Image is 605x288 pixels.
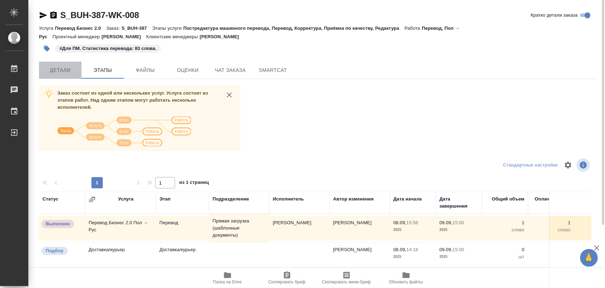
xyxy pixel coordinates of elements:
[439,220,453,225] p: 09.09,
[405,26,422,31] p: Работа
[200,34,244,39] p: [PERSON_NAME]
[531,12,578,19] span: Кратко детали заказа
[317,268,376,288] button: Скопировать мини-бриф
[43,66,77,75] span: Детали
[213,196,249,203] div: Подразделение
[393,247,407,252] p: 08.09,
[128,66,162,75] span: Файлы
[85,243,156,267] td: Доставка/курьер
[122,26,152,31] p: S_BUH-387
[393,196,422,203] div: Дата начала
[486,246,525,253] p: 0
[46,247,63,254] p: Подбор
[118,196,133,203] div: Услуга
[273,196,304,203] div: Исполнитель
[580,249,598,267] button: 🙏
[183,26,404,31] p: Постредактура машинного перевода, Перевод, Корректура, Приёмка по качеству, Редактура
[60,10,139,20] a: S_BUH-387-WK-008
[269,216,330,241] td: [PERSON_NAME]
[86,66,120,75] span: Этапы
[43,196,58,203] div: Статус
[179,178,209,188] span: из 1 страниц
[209,214,269,242] td: Прямая загрузка (шаблонные документы)
[89,196,96,203] button: Сгруппировать
[60,45,157,52] p: #Для ПМ. Статистика перевода: 83 слова.
[322,279,371,284] span: Скопировать мини-бриф
[439,247,453,252] p: 09.09,
[502,160,560,171] div: split button
[439,226,478,233] p: 2025
[55,45,162,51] span: Для ПМ. Статистика перевода: 83 слова.
[256,66,290,75] span: SmartCat
[171,66,205,75] span: Оценки
[213,279,242,284] span: Папка на Drive
[257,268,317,288] button: Скопировать бриф
[159,219,206,226] p: Перевод
[393,220,407,225] p: 08.09,
[39,41,55,56] button: Добавить тэг
[583,250,595,265] span: 🙏
[439,253,478,260] p: 2025
[224,90,235,100] button: close
[532,226,571,233] p: слово
[57,90,208,110] span: Заказ состоит из одной или нескольких услуг. Услуга состоит из этапов работ. Над одним этапом мог...
[39,26,55,31] p: Услуга
[52,34,101,39] p: Проектный менеджер
[532,253,571,260] p: шт
[393,226,432,233] p: 2025
[106,26,122,31] p: Заказ:
[376,268,436,288] button: Обновить файлы
[146,34,200,39] p: Клиентские менеджеры
[407,220,418,225] p: 15:56
[159,246,206,253] p: Доставка/курьер
[577,158,592,172] span: Посмотреть информацию
[102,34,146,39] p: [PERSON_NAME]
[532,246,571,253] p: 0
[330,243,390,267] td: [PERSON_NAME]
[453,247,464,252] p: 15:00
[85,216,156,241] td: Перевод Бизнес 2.0 Пол → Рус
[393,253,432,260] p: 2025
[198,268,257,288] button: Папка на Drive
[532,196,571,210] div: Оплачиваемый объем
[55,26,106,31] p: Перевод Бизнес 2.0
[39,11,47,19] button: Скопировать ссылку для ЯМессенджера
[492,196,525,203] div: Общий объем
[389,279,423,284] span: Обновить файлы
[532,219,571,226] p: 1
[159,196,170,203] div: Этап
[486,219,525,226] p: 1
[453,220,464,225] p: 15:00
[49,11,58,19] button: Скопировать ссылку
[213,66,247,75] span: Чат заказа
[46,220,70,227] p: Выполнен
[268,279,306,284] span: Скопировать бриф
[152,26,184,31] p: Этапы услуги
[330,216,390,241] td: [PERSON_NAME]
[439,196,478,210] div: Дата завершения
[560,157,577,174] span: Настроить таблицу
[486,253,525,260] p: шт
[486,226,525,233] p: слово
[407,247,418,252] p: 14:18
[333,196,374,203] div: Автор изменения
